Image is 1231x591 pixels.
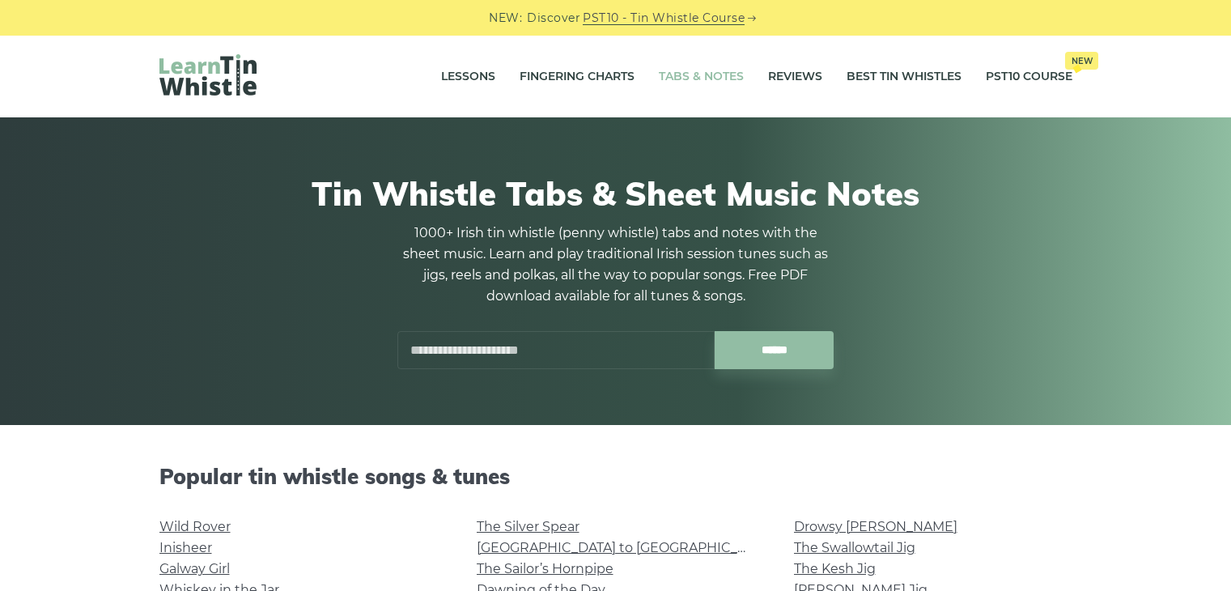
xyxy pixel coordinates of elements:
a: Lessons [441,57,495,97]
a: The Swallowtail Jig [794,540,915,555]
a: PST10 CourseNew [986,57,1072,97]
a: Best Tin Whistles [847,57,961,97]
a: Tabs & Notes [659,57,744,97]
p: 1000+ Irish tin whistle (penny whistle) tabs and notes with the sheet music. Learn and play tradi... [397,223,834,307]
span: New [1065,52,1098,70]
a: The Silver Spear [477,519,579,534]
a: The Kesh Jig [794,561,876,576]
a: [GEOGRAPHIC_DATA] to [GEOGRAPHIC_DATA] [477,540,775,555]
a: Galway Girl [159,561,230,576]
a: Reviews [768,57,822,97]
a: Inisheer [159,540,212,555]
a: Fingering Charts [520,57,635,97]
a: Wild Rover [159,519,231,534]
a: The Sailor’s Hornpipe [477,561,613,576]
a: Drowsy [PERSON_NAME] [794,519,957,534]
h2: Popular tin whistle songs & tunes [159,464,1072,489]
h1: Tin Whistle Tabs & Sheet Music Notes [159,174,1072,213]
img: LearnTinWhistle.com [159,54,257,96]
